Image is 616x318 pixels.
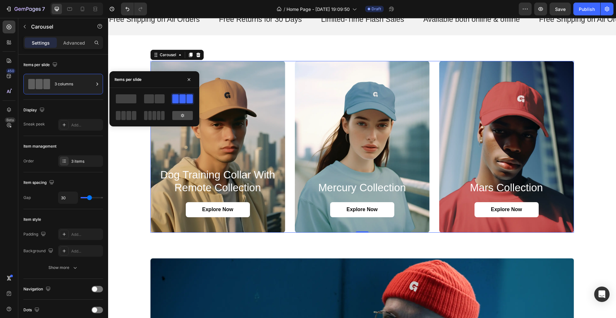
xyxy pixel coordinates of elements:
[372,6,381,12] span: Draft
[23,106,46,115] div: Display
[23,61,59,69] div: Items per slide
[63,39,85,46] p: Advanced
[71,248,101,254] div: Add...
[23,230,47,239] div: Padding
[32,39,50,46] p: Settings
[50,150,169,176] h2: Rich Text Editor. Editing area: main
[383,188,414,195] p: Explore Now
[115,77,141,82] div: Items per slide
[594,287,610,302] div: Open Intercom Messenger
[23,195,31,201] div: Gap
[55,77,94,91] div: 3 columns
[23,178,56,187] div: Item spacing
[23,121,45,127] div: Sneak peek
[573,3,600,15] button: Publish
[121,3,147,15] div: Undo/Redo
[579,6,595,13] div: Publish
[51,150,169,176] p: Dog Training Collar with Remote collection
[42,43,177,215] div: Background Image
[31,23,86,30] p: Carousel
[58,192,78,203] input: Auto
[23,306,41,314] div: Dots
[42,5,45,13] p: 7
[5,117,15,123] div: Beta
[195,163,313,176] p: mercury collection
[287,6,350,13] span: Home Page - [DATE] 19:09:50
[331,43,466,215] div: Background Image
[550,3,571,15] button: Save
[23,285,52,294] div: Navigation
[23,143,56,149] div: Item management
[94,188,125,195] p: Explore Now
[108,18,616,318] iframe: Design area
[71,122,101,128] div: Add...
[23,158,34,164] div: Order
[71,232,101,237] div: Add...
[187,43,321,215] div: Background Image
[238,188,269,195] p: Explore Now
[194,163,314,177] h2: Rich Text Editor. Editing area: main
[23,217,41,222] div: Item style
[48,264,78,271] div: Show more
[555,6,566,12] span: Save
[23,247,55,255] div: Background
[6,68,15,73] div: 450
[3,3,48,15] button: 7
[284,6,285,13] span: /
[50,34,69,40] div: Carousel
[23,262,103,273] button: Show more
[339,163,458,177] h2: mars collection
[71,159,101,164] div: 3 items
